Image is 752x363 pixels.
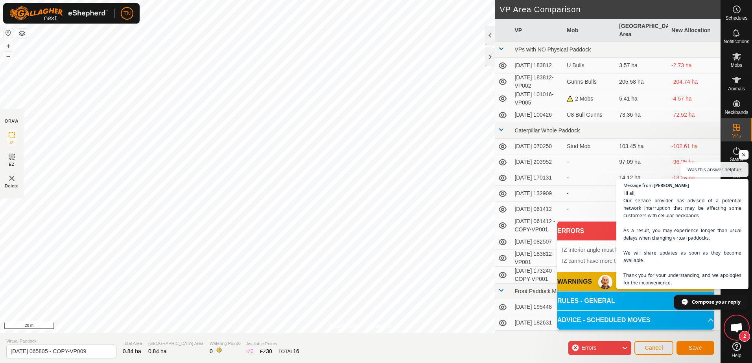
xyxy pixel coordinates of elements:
[4,28,13,38] button: Reset Map
[278,347,299,356] div: TOTAL
[123,348,141,354] span: 0.84 ha
[616,19,668,42] th: [GEOGRAPHIC_DATA] Area
[148,348,167,354] span: 0.84 ha
[687,166,741,173] span: Was this answer helpful?
[4,51,13,61] button: –
[616,58,668,73] td: 3.57 ha
[676,341,714,355] button: Save
[581,345,596,351] span: Errors
[511,154,564,170] td: [DATE] 203952
[511,267,564,284] td: [DATE] 173240 - COPY-VP001
[9,6,108,20] img: Gallagher Logo
[557,222,714,240] p-accordion-header: ERRORS
[557,277,592,286] span: WARNINGS
[730,157,743,162] span: Status
[514,46,591,53] span: VPs with NO Physical Paddock
[616,90,668,107] td: 5.41 ha
[511,217,564,234] td: [DATE] 061412 - COPY-VP001
[557,296,615,306] span: RULES - GENERAL
[616,73,668,90] td: 205.58 ha
[511,186,564,202] td: [DATE] 132909
[148,340,203,347] span: [GEOGRAPHIC_DATA] Area
[123,340,142,347] span: Total Area
[724,39,749,44] span: Notifications
[557,240,714,272] p-accordion-content: ERRORS
[329,323,359,330] a: Privacy Policy
[634,341,673,355] button: Cancel
[654,183,689,187] span: [PERSON_NAME]
[293,348,299,354] span: 16
[623,183,652,187] span: Message from
[567,111,613,119] div: U8 Bull Gunns
[511,19,564,42] th: VP
[511,299,564,315] td: [DATE] 195448
[511,250,564,267] td: [DATE] 183812-VP001
[5,183,19,189] span: Delete
[7,174,17,183] img: VP
[557,315,650,325] span: ADVICE - SCHEDULED MOVES
[17,29,27,38] button: Map Layers
[511,73,564,90] td: [DATE] 183812-VP002
[668,107,721,123] td: -72.52 ha
[562,247,700,253] span: IZ interior angle must be larger than 80° .
[668,58,721,73] td: -2.73 ha
[668,73,721,90] td: -204.74 ha
[692,295,741,309] span: Compose your reply
[4,41,13,51] button: +
[557,226,584,236] span: ERRORS
[511,58,564,73] td: [DATE] 183812
[210,340,240,347] span: Watering Points
[5,118,18,124] div: DRAW
[616,139,668,154] td: 103.45 ha
[210,348,213,354] span: 0
[731,63,742,68] span: Mobs
[567,142,613,150] div: Stud Mob
[668,139,721,154] td: -102.61 ha
[725,16,747,20] span: Schedules
[511,170,564,186] td: [DATE] 170131
[246,347,253,356] div: IZ
[567,95,613,103] div: 2 Mobs
[514,127,580,134] span: Caterpillar Whole Paddock
[739,331,750,342] span: 2
[511,139,564,154] td: [DATE] 070250
[511,234,564,250] td: [DATE] 082507
[260,347,272,356] div: EZ
[724,110,748,115] span: Neckbands
[511,90,564,107] td: [DATE] 101016-VP005
[616,154,668,170] td: 97.09 ha
[557,311,714,330] p-accordion-header: ADVICE - SCHEDULED MOVES
[623,189,741,301] span: Hi all, Our service provider has advised of a potential network interruption that may be affectin...
[721,339,752,361] a: Help
[557,272,714,291] p-accordion-header: WARNINGS
[689,345,702,351] span: Save
[9,161,15,167] span: EZ
[368,323,391,330] a: Contact Us
[511,315,564,331] td: [DATE] 182631
[668,154,721,170] td: -96.25 ha
[732,134,741,138] span: VPs
[728,86,745,91] span: Animals
[645,345,663,351] span: Cancel
[251,348,254,354] span: 0
[564,19,616,42] th: Mob
[562,258,688,264] span: IZ cannot have more than 30 points .
[567,205,613,213] div: -
[567,61,613,70] div: U Bulls
[266,348,272,354] span: 30
[567,174,613,182] div: -
[668,90,721,107] td: -4.57 ha
[567,158,613,166] div: -
[10,140,14,146] span: IZ
[123,9,131,18] span: TN
[6,338,116,345] span: Virtual Paddock
[246,341,299,347] span: Available Points
[511,202,564,217] td: [DATE] 061412
[668,19,721,42] th: New Allocation
[567,189,613,198] div: -
[725,316,748,339] div: Open chat
[514,288,578,294] span: Front Paddock Mogumber
[557,291,714,310] p-accordion-header: RULES - GENERAL
[511,107,564,123] td: [DATE] 100426
[616,107,668,123] td: 73.36 ha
